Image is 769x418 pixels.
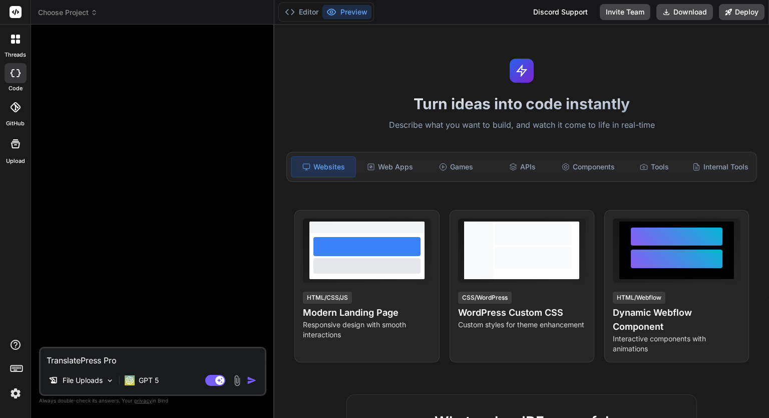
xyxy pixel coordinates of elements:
[600,4,650,20] button: Invite Team
[281,5,322,19] button: Editor
[6,157,25,165] label: Upload
[303,320,431,340] p: Responsive design with smooth interactions
[139,375,159,385] p: GPT 5
[106,376,114,385] img: Pick Models
[5,51,26,59] label: threads
[125,375,135,385] img: GPT 5
[7,385,24,402] img: settings
[291,156,356,177] div: Websites
[63,375,103,385] p: File Uploads
[656,4,713,20] button: Download
[527,4,594,20] div: Discord Support
[303,292,352,304] div: HTML/CSS/JS
[358,156,422,177] div: Web Apps
[688,156,752,177] div: Internal Tools
[41,348,265,366] textarea: TranslatePress Pro
[303,306,431,320] h4: Modern Landing Page
[458,320,586,330] p: Custom styles for theme enhancement
[6,119,25,128] label: GitHub
[490,156,554,177] div: APIs
[38,8,98,18] span: Choose Project
[280,119,763,132] p: Describe what you want to build, and watch it come to life in real-time
[280,95,763,113] h1: Turn ideas into code instantly
[247,375,257,385] img: icon
[458,306,586,320] h4: WordPress Custom CSS
[424,156,488,177] div: Games
[613,306,740,334] h4: Dynamic Webflow Component
[622,156,686,177] div: Tools
[134,397,152,403] span: privacy
[556,156,620,177] div: Components
[231,375,243,386] img: attachment
[458,292,512,304] div: CSS/WordPress
[322,5,371,19] button: Preview
[613,292,665,304] div: HTML/Webflow
[613,334,740,354] p: Interactive components with animations
[9,84,23,93] label: code
[39,396,266,405] p: Always double-check its answers. Your in Bind
[719,4,764,20] button: Deploy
